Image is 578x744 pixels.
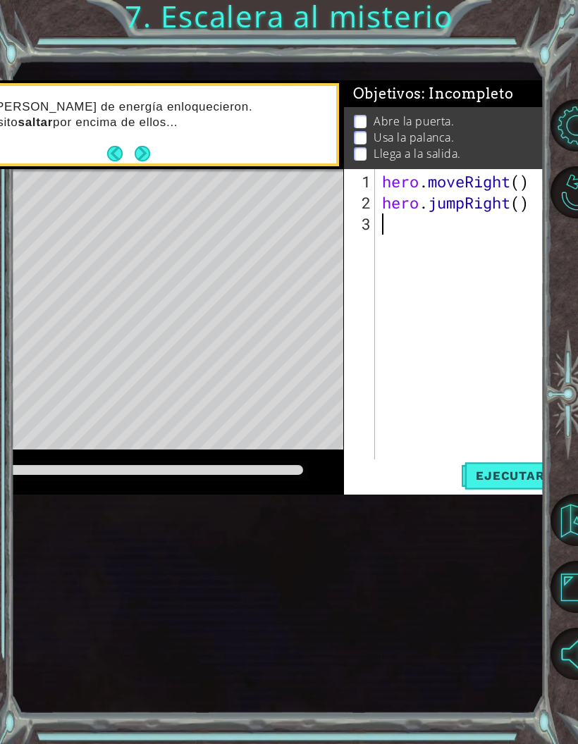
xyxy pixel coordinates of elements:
button: Next [135,146,151,162]
button: Shift+Enter: Ejecutar el código. [462,459,558,492]
button: Back [107,146,135,161]
a: Volver al mapa [552,486,578,553]
div: 1 [347,171,375,192]
p: Abre la puerta. [374,113,454,129]
div: 2 [347,192,375,213]
span: Objetivos [353,85,514,103]
strong: saltar [18,116,53,129]
span: : Incompleto [422,85,513,102]
div: 3 [347,213,375,235]
span: Ejecutar [462,469,558,483]
p: Usa la palanca. [374,130,454,145]
p: Llega a la salida. [374,146,461,161]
